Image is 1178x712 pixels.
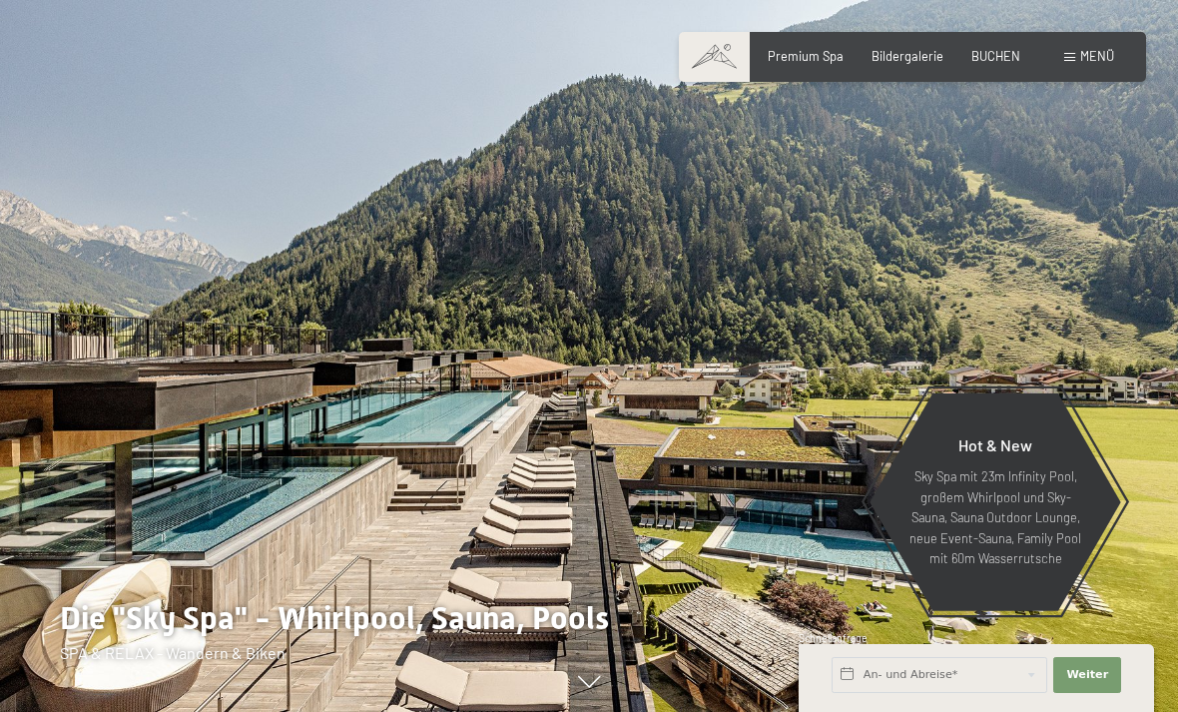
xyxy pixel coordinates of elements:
a: Hot & New Sky Spa mit 23m Infinity Pool, großem Whirlpool und Sky-Sauna, Sauna Outdoor Lounge, ne... [869,392,1122,612]
span: Weiter [1066,667,1108,683]
span: Schnellanfrage [799,632,868,644]
button: Weiter [1053,657,1121,693]
a: Premium Spa [768,48,844,64]
a: BUCHEN [971,48,1020,64]
span: Menü [1080,48,1114,64]
a: Bildergalerie [872,48,943,64]
p: Sky Spa mit 23m Infinity Pool, großem Whirlpool und Sky-Sauna, Sauna Outdoor Lounge, neue Event-S... [908,466,1082,568]
span: Hot & New [958,435,1032,454]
